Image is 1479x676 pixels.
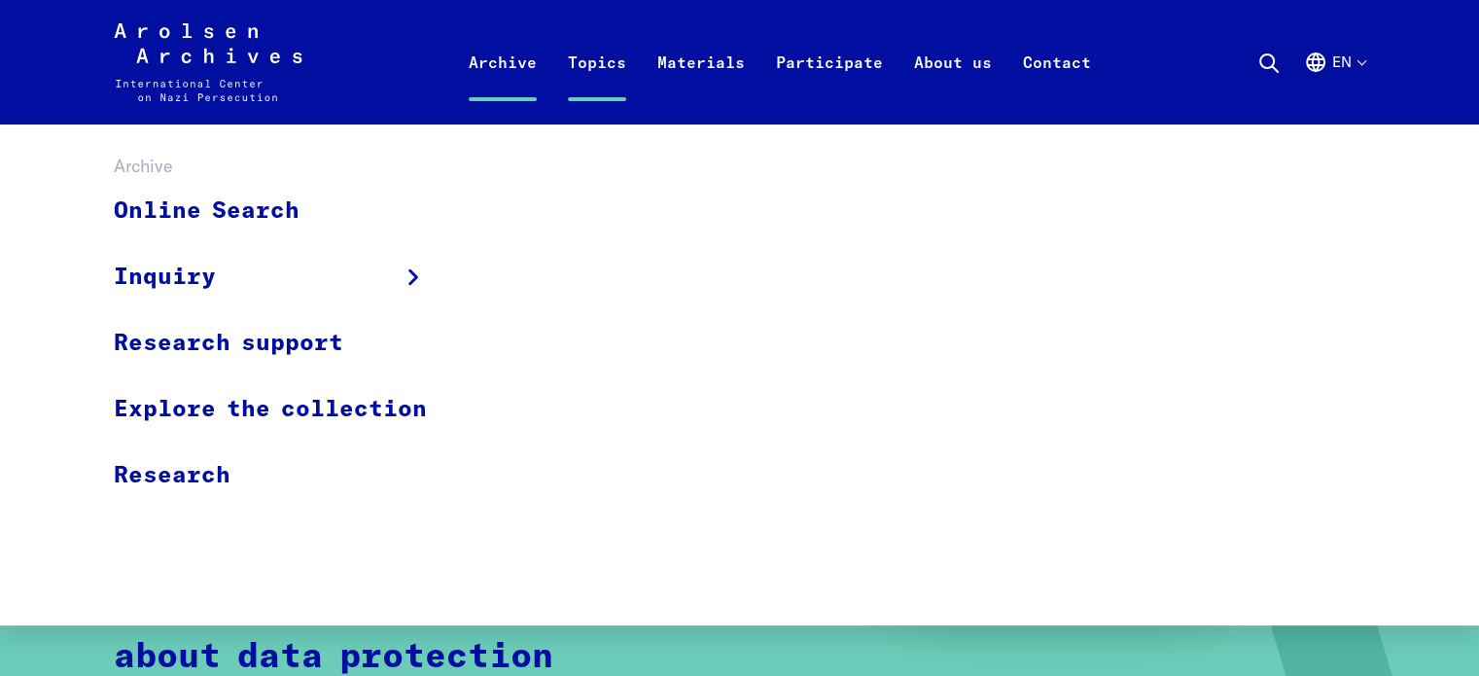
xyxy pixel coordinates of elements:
a: Online Search [114,179,452,244]
a: Inquiry [114,244,452,310]
a: About us [898,47,1007,125]
button: English, language selection [1304,51,1365,121]
a: Participate [760,47,898,125]
a: Contact [1007,47,1107,125]
span: Inquiry [114,260,216,295]
nav: Primary [453,23,1107,101]
a: Explore the collection [114,376,452,443]
a: Research support [114,310,452,376]
a: Topics [552,47,642,125]
a: Archive [453,47,552,125]
a: Materials [642,47,760,125]
a: Research [114,443,452,508]
ul: Archive [114,179,452,508]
